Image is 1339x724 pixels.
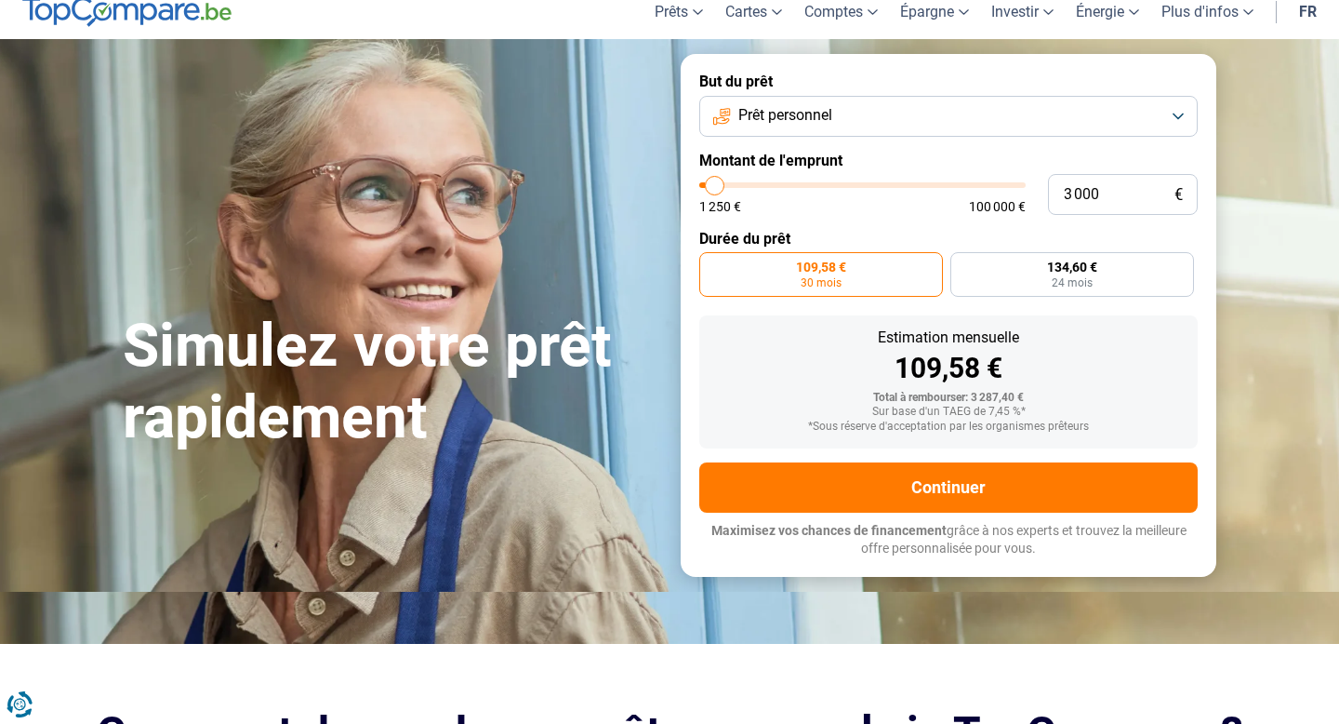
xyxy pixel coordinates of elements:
button: Continuer [699,463,1198,513]
span: 134,60 € [1047,261,1097,274]
label: Durée du prêt [699,230,1198,248]
p: grâce à nos experts et trouvez la meilleure offre personnalisée pour vous. [699,522,1198,558]
span: 30 mois [801,277,842,288]
div: *Sous réserve d'acceptation par les organismes prêteurs [714,421,1183,434]
span: 100 000 € [969,200,1026,213]
span: Maximisez vos chances de financement [711,523,947,538]
h1: Simulez votre prêt rapidement [123,311,658,454]
div: Sur base d'un TAEG de 7,45 %* [714,406,1183,419]
span: 109,58 € [796,261,846,274]
label: But du prêt [699,73,1198,90]
span: 1 250 € [699,200,741,213]
div: Total à rembourser: 3 287,40 € [714,392,1183,405]
div: Estimation mensuelle [714,330,1183,345]
div: 109,58 € [714,355,1183,382]
button: Prêt personnel [699,96,1198,137]
label: Montant de l'emprunt [699,152,1198,169]
span: € [1174,187,1183,203]
span: 24 mois [1052,277,1093,288]
span: Prêt personnel [738,105,832,126]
